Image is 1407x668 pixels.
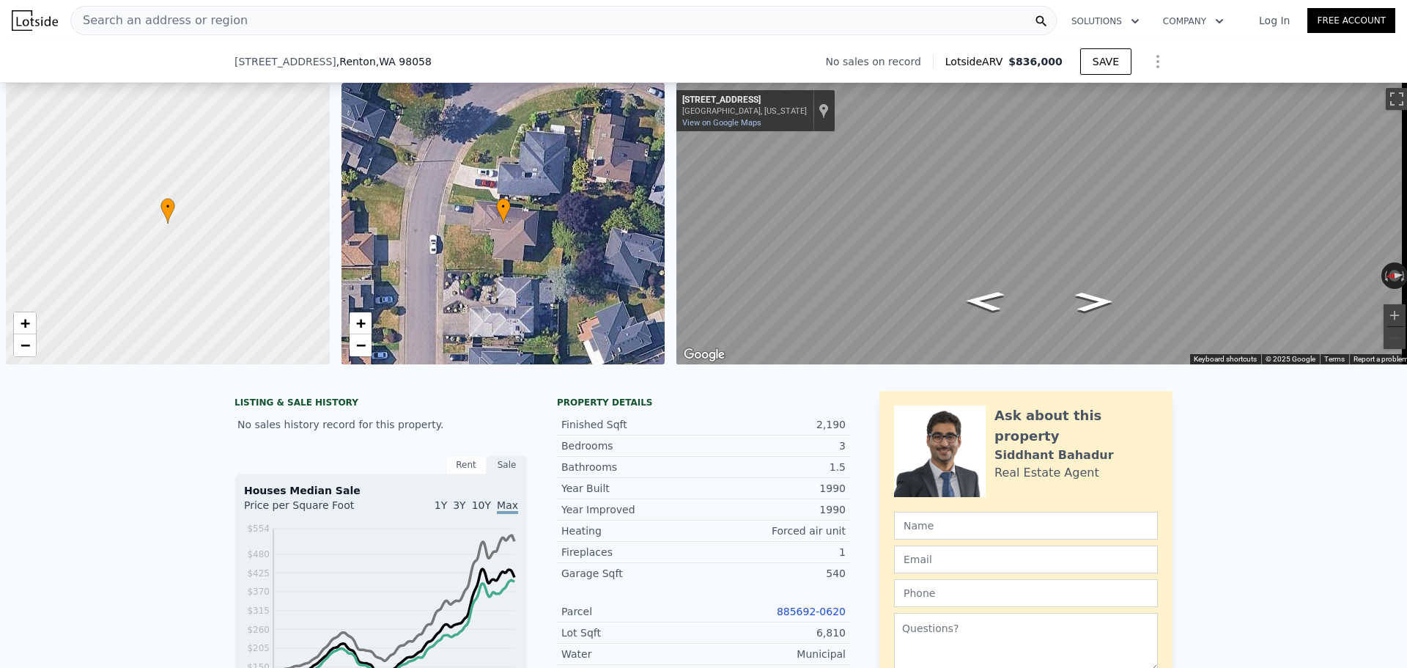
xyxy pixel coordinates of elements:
[244,483,518,498] div: Houses Median Sale
[21,336,30,354] span: −
[247,643,270,653] tspan: $205
[350,334,372,356] a: Zoom out
[350,312,372,334] a: Zoom in
[777,606,846,617] a: 885692-0620
[1080,48,1131,75] button: SAVE
[826,54,933,69] div: No sales on record
[247,549,270,559] tspan: $480
[160,198,175,224] div: •
[682,95,807,106] div: [STREET_ADDRESS]
[703,481,846,496] div: 1990
[994,405,1158,447] div: Ask about this property
[1194,354,1257,364] button: Keyboard shortcuts
[1241,13,1307,28] a: Log In
[994,447,1114,464] div: Siddhant Bahadur
[894,512,1158,540] input: Name
[1384,304,1406,326] button: Zoom in
[244,498,381,521] div: Price per Square Foot
[1384,327,1406,349] button: Zoom out
[703,460,846,474] div: 1.5
[234,397,528,411] div: LISTING & SALE HISTORY
[561,460,703,474] div: Bathrooms
[561,481,703,496] div: Year Built
[1381,263,1389,289] button: Rotate counterclockwise
[21,314,30,332] span: +
[247,625,270,635] tspan: $260
[472,499,491,511] span: 10Y
[561,502,703,517] div: Year Improved
[355,314,365,332] span: +
[1143,47,1172,76] button: Show Options
[680,345,728,364] a: Open this area in Google Maps (opens a new window)
[561,524,703,538] div: Heating
[703,524,846,538] div: Forced air unit
[1324,355,1345,363] a: Terms (opens in new tab)
[682,118,761,128] a: View on Google Maps
[355,336,365,354] span: −
[557,397,850,408] div: Property details
[894,579,1158,607] input: Phone
[561,625,703,640] div: Lot Sqft
[1266,355,1315,363] span: © 2025 Google
[247,587,270,597] tspan: $370
[234,54,336,69] span: [STREET_ADDRESS]
[14,312,36,334] a: Zoom in
[703,545,846,559] div: 1
[487,455,528,474] div: Sale
[446,455,487,474] div: Rent
[376,56,432,67] span: , WA 98058
[561,566,703,581] div: Garage Sqft
[496,200,511,213] span: •
[703,502,846,517] div: 1990
[819,103,829,119] a: Show location on map
[1307,8,1395,33] a: Free Account
[703,566,846,581] div: 540
[14,334,36,356] a: Zoom out
[561,604,703,619] div: Parcel
[71,12,248,29] span: Search an address or region
[703,417,846,432] div: 2,190
[945,54,1008,69] span: Lotside ARV
[435,499,447,511] span: 1Y
[948,287,1021,316] path: Go North, 156th Pl SE
[561,545,703,559] div: Fireplaces
[561,647,703,661] div: Water
[994,464,1099,482] div: Real Estate Agent
[247,524,270,534] tspan: $554
[703,647,846,661] div: Municipal
[703,438,846,453] div: 3
[497,499,518,514] span: Max
[234,411,528,438] div: No sales history record for this property.
[1059,287,1129,316] path: Go South, 156th Pl SE
[680,345,728,364] img: Google
[496,198,511,224] div: •
[1008,56,1063,67] span: $836,000
[561,417,703,432] div: Finished Sqft
[682,106,807,116] div: [GEOGRAPHIC_DATA], [US_STATE]
[247,568,270,579] tspan: $425
[703,625,846,640] div: 6,810
[336,54,432,69] span: , Renton
[1060,8,1151,34] button: Solutions
[160,200,175,213] span: •
[12,10,58,31] img: Lotside
[1151,8,1236,34] button: Company
[453,499,465,511] span: 3Y
[894,546,1158,573] input: Email
[561,438,703,453] div: Bedrooms
[247,606,270,616] tspan: $315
